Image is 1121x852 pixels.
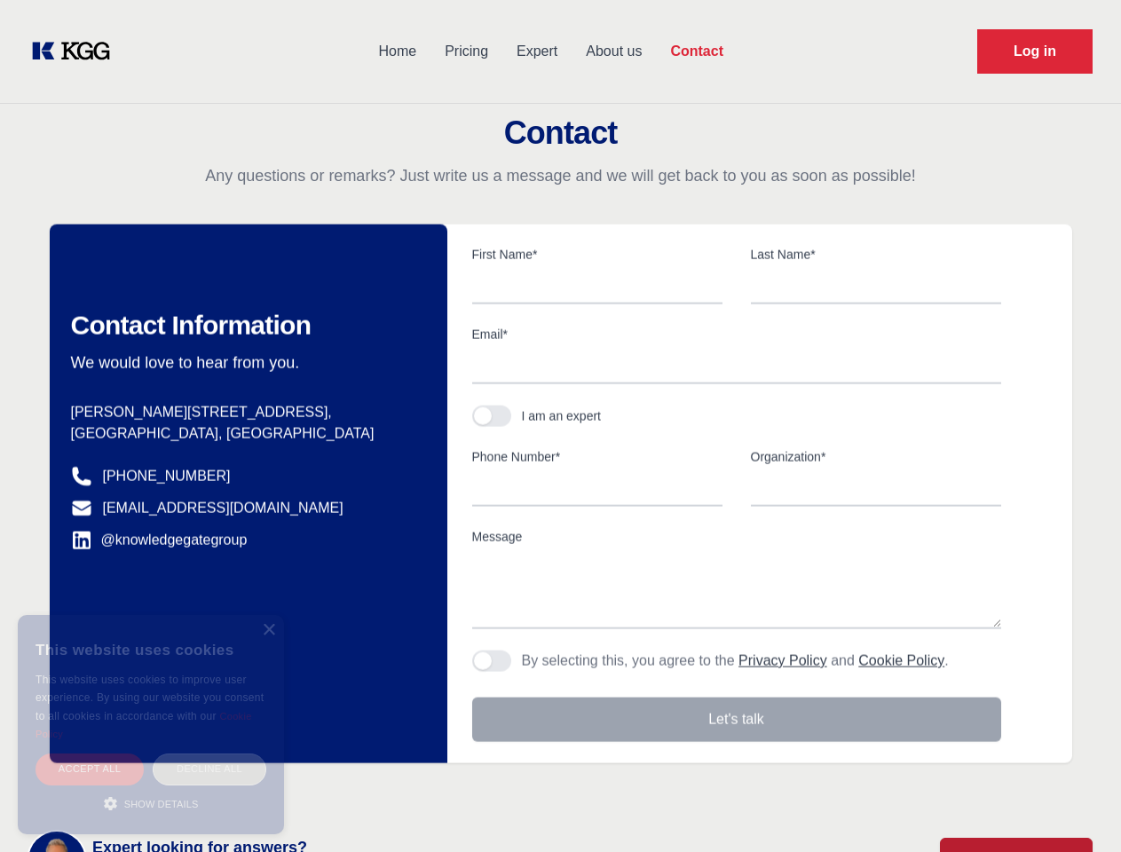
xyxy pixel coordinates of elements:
p: [PERSON_NAME][STREET_ADDRESS], [71,402,419,423]
a: Cookie Policy [36,711,252,739]
div: I am an expert [522,407,602,425]
a: Privacy Policy [738,653,827,668]
span: Show details [124,799,199,809]
h2: Contact Information [71,310,419,342]
label: Phone Number* [472,448,722,466]
p: We would love to hear from you. [71,352,419,374]
label: Message [472,528,1001,546]
div: Decline all [153,753,266,785]
p: Any questions or remarks? Just write us a message and we will get back to you as soon as possible! [21,165,1100,186]
iframe: Chat Widget [1032,767,1121,852]
label: Last Name* [751,246,1001,264]
a: [EMAIL_ADDRESS][DOMAIN_NAME] [103,498,343,519]
a: Cookie Policy [858,653,944,668]
button: Let's talk [472,698,1001,742]
a: [PHONE_NUMBER] [103,466,231,487]
div: Accept all [36,753,144,785]
h2: Contact [21,115,1100,151]
a: Home [364,28,430,75]
label: Email* [472,326,1001,343]
a: Expert [502,28,572,75]
a: Contact [656,28,738,75]
span: This website uses cookies to improve user experience. By using our website you consent to all coo... [36,674,264,722]
label: Organization* [751,448,1001,466]
a: Request Demo [977,29,1093,74]
p: By selecting this, you agree to the and . [522,651,949,672]
div: This website uses cookies [36,628,266,671]
a: KOL Knowledge Platform: Talk to Key External Experts (KEE) [28,37,124,66]
a: About us [572,28,656,75]
a: Pricing [430,28,502,75]
a: @knowledgegategroup [71,530,248,551]
div: Show details [36,794,266,812]
label: First Name* [472,246,722,264]
div: Close [262,624,275,637]
p: [GEOGRAPHIC_DATA], [GEOGRAPHIC_DATA] [71,423,419,445]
